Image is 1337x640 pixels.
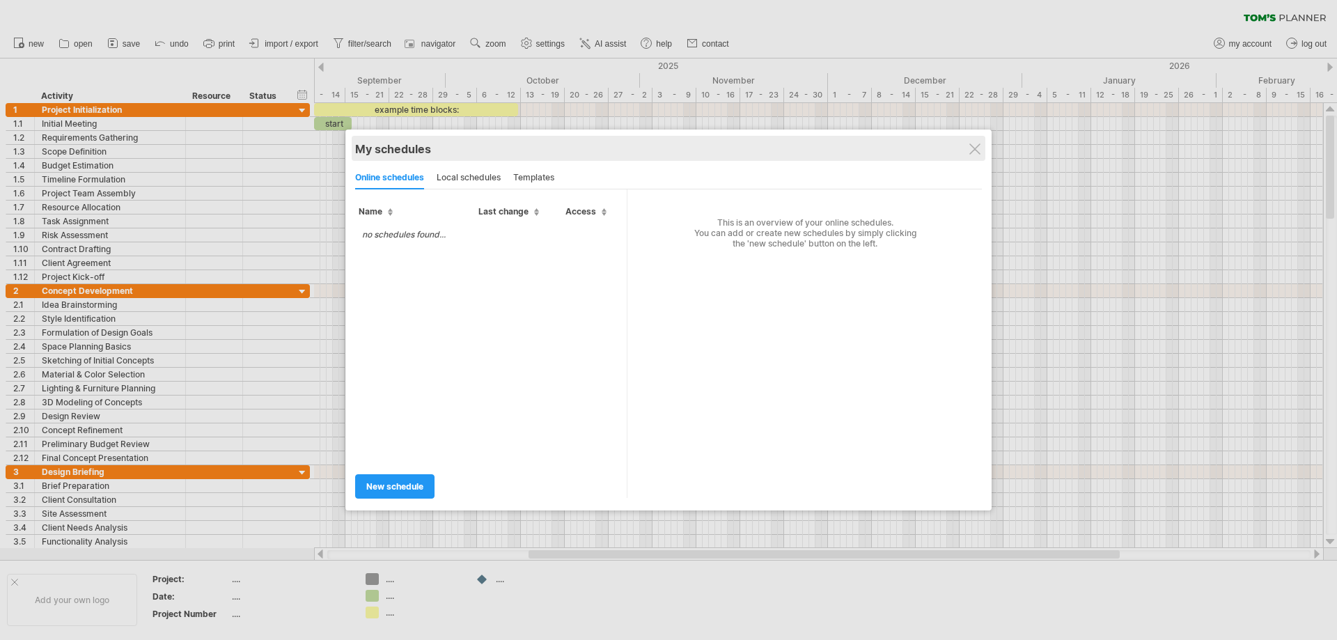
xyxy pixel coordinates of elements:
[478,206,539,217] span: Last change
[627,189,973,249] div: This is an overview of your online schedules. You can add or create new schedules by simply click...
[355,167,424,189] div: online schedules
[366,481,423,492] span: new schedule
[355,142,982,156] div: My schedules
[437,167,501,189] div: local schedules
[513,167,554,189] div: templates
[565,206,607,217] span: Access
[359,206,393,217] span: Name
[355,222,453,247] td: no schedules found...
[355,474,435,499] a: new schedule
